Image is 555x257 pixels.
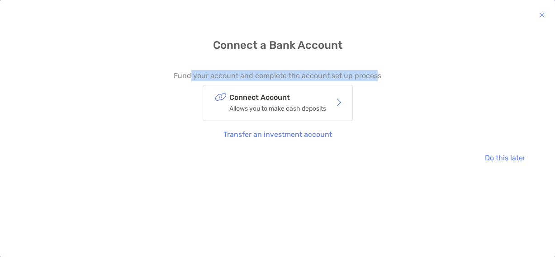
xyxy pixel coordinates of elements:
[203,85,353,121] button: Connect AccountAllows you to make cash deposits
[174,70,381,81] p: Fund your account and complete the account set up process
[229,92,326,103] p: Connect Account
[478,148,532,168] button: Do this later
[539,9,545,20] img: button icon
[229,103,326,114] p: Allows you to make cash deposits
[213,39,342,52] h4: Connect a Bank Account
[216,125,339,145] button: Transfer an investment account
